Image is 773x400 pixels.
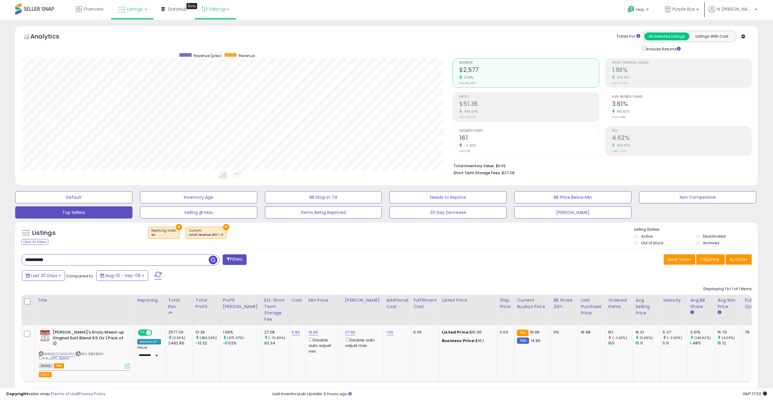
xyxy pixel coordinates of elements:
[22,270,65,281] button: Last 30 Days
[694,335,711,340] small: (143.92%)
[32,229,56,237] h5: Listings
[223,330,262,335] div: 1.99%
[442,330,492,335] div: $16.90
[703,240,719,246] label: Archived
[168,6,187,12] span: DataHub
[6,391,105,397] div: seller snap | |
[500,330,510,335] div: 0.00
[717,297,740,310] div: Avg Win Price
[615,109,630,114] small: 143.92%
[639,191,756,203] button: Non Competitive
[54,363,64,368] span: FBA
[717,341,742,346] div: 15.12
[39,330,130,368] div: ASIN:
[612,81,628,85] small: Prev: -0.53%
[194,53,221,58] span: Revenue (prev)
[641,234,652,239] label: Active
[627,5,635,13] i: Get Help
[168,341,193,346] div: 2492.86
[6,391,28,397] strong: Copyright
[667,335,682,340] small: (-2.36%)
[612,149,626,153] small: Prev: -1.17%
[272,391,767,397] div: Last InventoryLab Update: 6 hours ago.
[21,239,48,245] div: Clear All Filters
[413,297,437,310] div: Fulfillment Cost
[168,330,193,335] div: 2577.36
[386,297,409,310] div: Additional Cost
[689,32,734,40] button: Listings With Cost
[612,95,751,99] span: Avg. Buybox Share
[459,100,599,109] h2: $51.36
[39,363,53,368] span: All listings currently available for purchase on Amazon
[726,254,752,265] button: Actions
[172,335,185,340] small: (3.39%)
[459,149,470,153] small: Prev: 165
[151,233,176,237] div: on
[459,81,475,85] small: Prev: $2,493
[442,338,492,344] div: $16.1
[37,297,132,303] div: Title
[459,134,599,143] h2: 161
[462,75,474,80] small: 3.39%
[15,206,132,219] button: Top Sellers
[200,335,217,340] small: (485.59%)
[608,297,630,310] div: Ordered Items
[635,341,660,346] div: 15.11
[151,330,161,335] span: OFF
[265,206,382,219] button: Items Being Repriced
[223,254,246,265] button: Filters
[268,335,285,340] small: (-70.99%)
[223,341,262,346] div: -0.53%
[745,330,764,335] div: 79
[553,330,573,335] div: 0%
[151,228,176,237] span: Repricing state :
[635,297,658,316] div: Avg Selling Price
[690,341,715,346] div: 1.48%
[105,273,141,279] span: Aug-10 - Sep-08
[168,297,190,310] div: Total Rev.
[638,45,688,52] div: Include Returns
[39,351,104,361] span: | SKU: 580803-1_mix_salt_3pack
[641,240,663,246] label: Out of Stock
[442,329,470,335] b: Listed Price:
[517,297,548,310] div: Current Buybox Price
[703,286,752,292] div: Displaying 1 to 1 of 1 items
[636,7,645,12] span: Help
[386,329,394,335] a: 1.00
[514,191,631,203] button: BB Price Below Min
[717,330,742,335] div: 15.73
[127,6,143,12] span: Listings
[309,297,340,303] div: Min Price
[389,206,507,219] button: 30 Day Decrease
[264,297,286,323] div: Est. Short Term Storage Fee
[223,297,259,310] div: Profit [PERSON_NAME]
[223,224,229,230] button: ×
[664,254,695,265] button: Save View
[309,329,318,335] a: 16.90
[459,95,599,99] span: Profit
[265,191,382,203] button: BB Drop in 7d
[553,297,576,310] div: BB Share 24h.
[581,330,601,335] div: 16.98
[189,233,223,237] div: total revenue diff > 0
[640,335,653,340] small: (5.96%)
[31,273,57,279] span: Last 30 Days
[186,3,197,9] div: Tooltip anchor
[623,1,655,20] a: Help
[517,337,529,344] small: FBM
[617,34,640,39] div: Totals For
[189,228,223,237] span: Custom:
[743,391,767,397] span: 2025-10-9 17:02 GMT
[690,310,694,315] small: Avg BB Share.
[703,234,726,239] label: Deactivated
[612,100,751,109] h2: 3.61%
[196,330,220,335] div: 51.36
[612,335,627,340] small: (-2.42%)
[514,206,631,219] button: [PERSON_NAME]
[345,337,379,348] div: Disable auto adjust max
[442,297,494,303] div: Listed Price
[264,341,289,346] div: 93.34
[79,391,105,397] a: Privacy Policy
[696,254,725,265] button: Columns
[442,338,475,344] b: Business Price:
